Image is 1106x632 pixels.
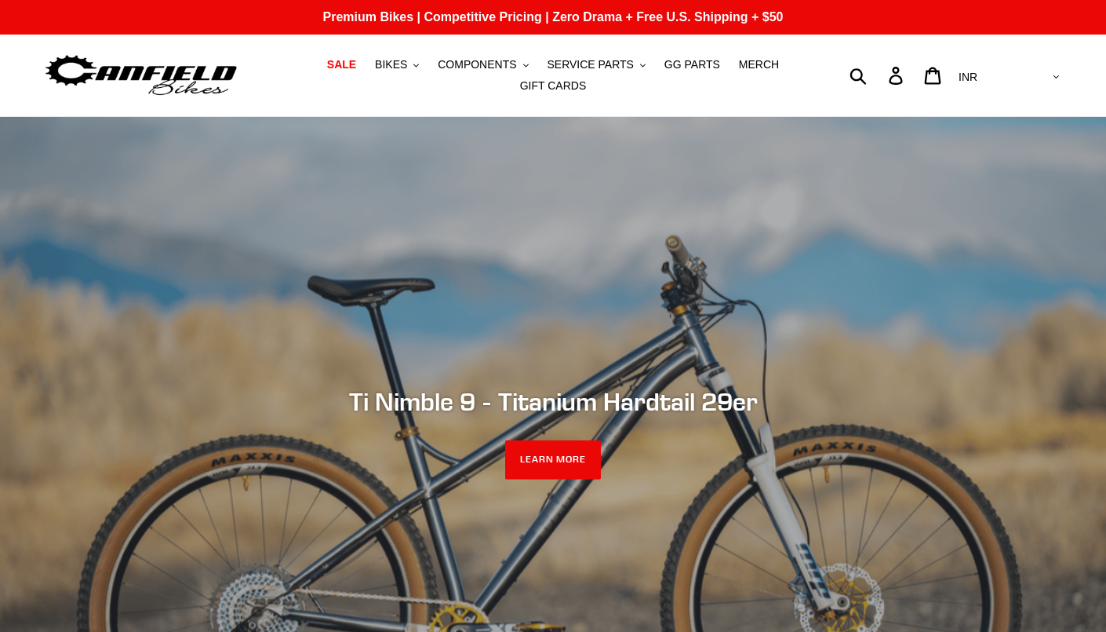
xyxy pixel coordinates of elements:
[438,58,516,71] span: COMPONENTS
[731,54,787,75] a: MERCH
[664,58,720,71] span: GG PARTS
[430,54,536,75] button: COMPONENTS
[505,440,602,480] a: LEARN MORE
[367,54,427,75] button: BIKES
[739,58,779,71] span: MERCH
[43,51,239,100] img: Canfield Bikes
[657,54,728,75] a: GG PARTS
[547,58,633,71] span: SERVICE PARTS
[520,79,587,93] span: GIFT CARDS
[375,58,407,71] span: BIKES
[327,58,356,71] span: SALE
[126,386,980,416] h2: Ti Nimble 9 - Titanium Hardtail 29er
[858,58,898,93] input: Search
[512,75,595,97] a: GIFT CARDS
[539,54,653,75] button: SERVICE PARTS
[319,54,364,75] a: SALE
